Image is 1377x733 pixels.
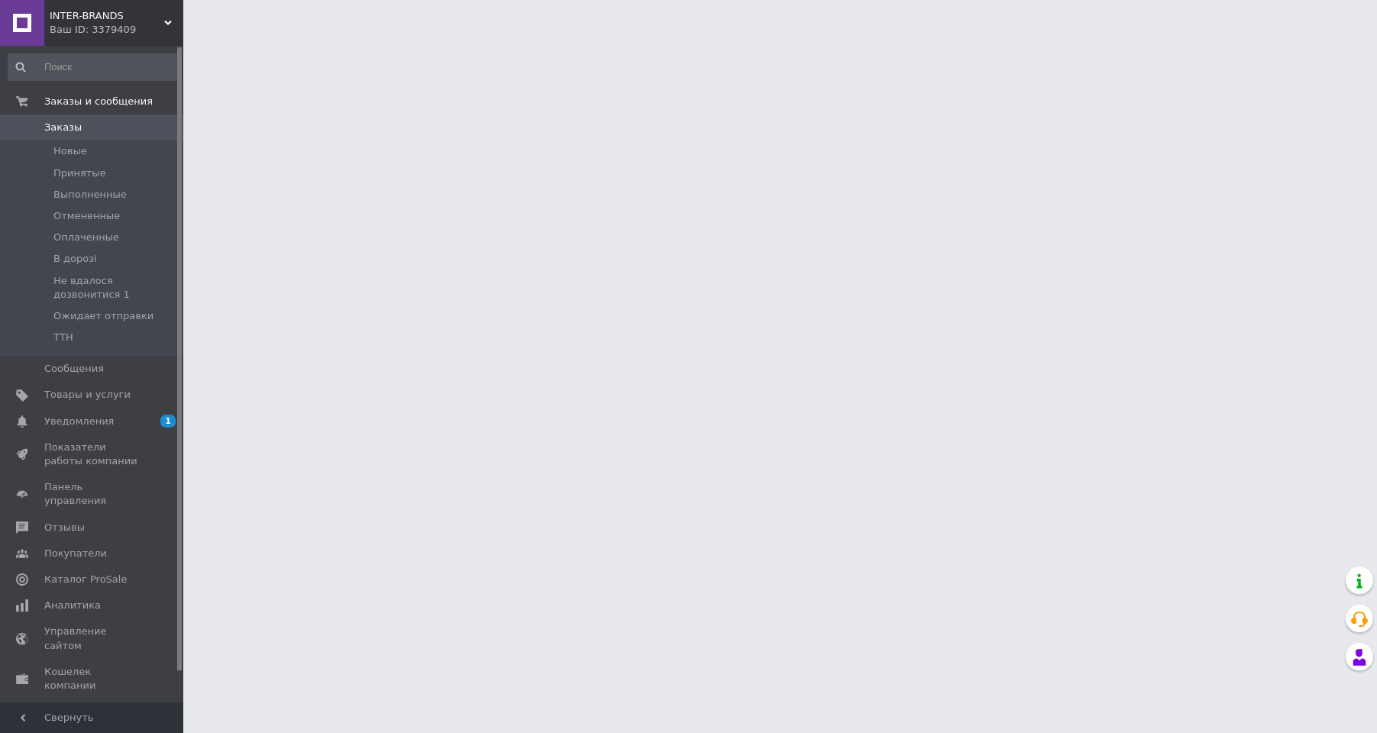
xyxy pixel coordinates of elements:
[44,95,153,108] span: Заказы и сообщения
[53,274,179,302] span: Не вдалося дозвонитися 1
[53,188,127,202] span: Выполненные
[53,209,120,223] span: Отмененные
[44,665,141,693] span: Кошелек компании
[44,547,107,560] span: Покупатели
[53,144,87,158] span: Новые
[44,362,104,376] span: Сообщения
[50,23,183,37] div: Ваш ID: 3379409
[44,480,141,508] span: Панель управления
[44,121,82,134] span: Заказы
[53,331,73,344] span: ТТН
[53,166,106,180] span: Принятые
[53,309,154,323] span: Ожидает отправки
[44,573,127,586] span: Каталог ProSale
[44,441,141,468] span: Показатели работы компании
[8,53,180,81] input: Поиск
[44,388,131,402] span: Товары и услуги
[160,415,176,428] span: 1
[44,415,114,428] span: Уведомления
[53,231,119,244] span: Оплаченные
[44,521,85,534] span: Отзывы
[44,599,101,612] span: Аналитика
[53,252,97,266] span: В дорозі
[50,9,164,23] span: INTER-BRANDS
[44,625,141,652] span: Управление сайтом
